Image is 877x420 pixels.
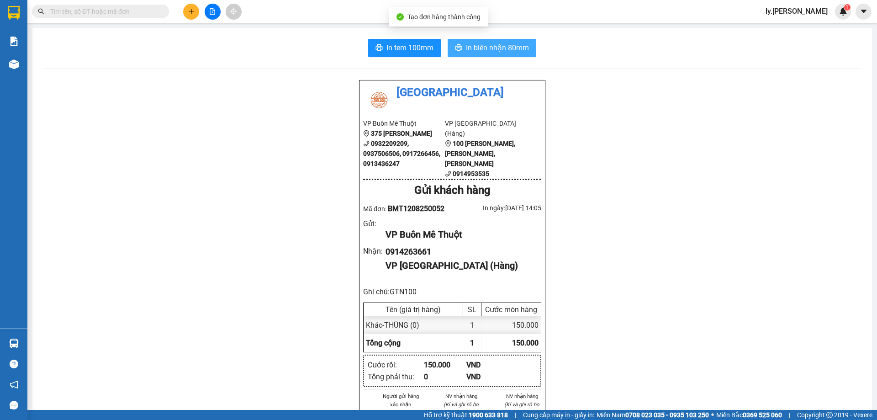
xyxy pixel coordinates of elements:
[523,410,594,420] span: Cung cấp máy in - giấy in:
[381,392,420,409] li: Người gửi hàng xác nhận
[396,13,404,21] span: check-circle
[209,8,216,15] span: file-add
[758,5,835,17] span: ly.[PERSON_NAME]
[445,140,451,147] span: environment
[711,413,714,417] span: ⚪️
[188,8,195,15] span: plus
[10,360,18,368] span: question-circle
[442,392,481,400] li: NV nhận hàng
[363,218,386,229] div: Gửi :
[448,39,536,57] button: printerIn biên nhận 80mm
[424,359,466,371] div: 150.000
[388,204,444,213] span: BMT1208250052
[363,203,452,214] div: Mã đơn:
[386,228,534,242] div: VP Buôn Mê Thuột
[205,4,221,20] button: file-add
[363,245,386,257] div: Nhận :
[5,5,132,54] li: [GEOGRAPHIC_DATA]
[50,6,158,16] input: Tìm tên, số ĐT hoặc mã đơn
[363,118,445,128] li: VP Buôn Mê Thuột
[466,371,509,383] div: VND
[453,170,489,177] b: 0914953535
[504,401,539,416] i: (Kí và ghi rõ họ tên)
[716,410,782,420] span: Miền Bắc
[363,130,370,137] span: environment
[5,5,37,37] img: logo.jpg
[10,380,18,389] span: notification
[597,410,709,420] span: Miền Nam
[386,259,534,273] div: VP [GEOGRAPHIC_DATA] (Hàng)
[856,4,872,20] button: caret-down
[183,4,199,20] button: plus
[845,4,849,11] span: 1
[481,316,541,334] div: 150.000
[9,59,19,69] img: warehouse-icon
[363,286,541,298] div: Ghi chú: GTN100
[363,140,440,167] b: 0932209209, 0937506506, 0917266456, 0913436247
[363,84,395,116] img: logo.jpg
[465,305,479,314] div: SL
[5,64,63,74] li: VP Buôn Mê Thuột
[484,305,539,314] div: Cước món hàng
[466,42,529,53] span: In biên nhận 80mm
[445,140,515,167] b: 100 [PERSON_NAME], [PERSON_NAME], [PERSON_NAME]
[789,410,790,420] span: |
[743,411,782,419] strong: 0369 525 060
[10,401,18,409] span: message
[466,359,509,371] div: VND
[363,84,541,101] li: [GEOGRAPHIC_DATA]
[826,412,833,418] span: copyright
[366,339,401,347] span: Tổng cộng
[463,316,481,334] div: 1
[8,6,20,20] img: logo-vxr
[226,4,242,20] button: aim
[515,410,516,420] span: |
[469,411,508,419] strong: 1900 633 818
[424,410,508,420] span: Hỗ trợ kỹ thuật:
[375,44,383,53] span: printer
[625,411,709,419] strong: 0708 023 035 - 0935 103 250
[424,371,466,383] div: 0
[502,392,541,400] li: NV nhận hàng
[386,42,433,53] span: In tem 100mm
[512,339,539,347] span: 150.000
[844,4,851,11] sup: 1
[455,44,462,53] span: printer
[63,64,122,95] li: VP VP [GEOGRAPHIC_DATA]
[368,359,424,371] div: Cước rồi :
[386,245,534,258] div: 0914263661
[366,305,460,314] div: Tên (giá trị hàng)
[839,7,847,16] img: icon-new-feature
[452,203,541,213] div: In ngày: [DATE] 14:05
[363,140,370,147] span: phone
[444,401,479,416] i: (Kí và ghi rõ họ tên)
[445,170,451,177] span: phone
[371,130,432,137] b: 375 [PERSON_NAME]
[366,321,419,330] span: Khác - THÙNG (0)
[9,339,19,348] img: warehouse-icon
[230,8,237,15] span: aim
[860,7,868,16] span: caret-down
[445,118,527,138] li: VP [GEOGRAPHIC_DATA] (Hàng)
[407,13,481,21] span: Tạo đơn hàng thành công
[368,39,441,57] button: printerIn tem 100mm
[368,371,424,383] div: Tổng phải thu :
[38,8,44,15] span: search
[363,182,541,199] div: Gửi khách hàng
[9,37,19,46] img: solution-icon
[470,339,474,347] span: 1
